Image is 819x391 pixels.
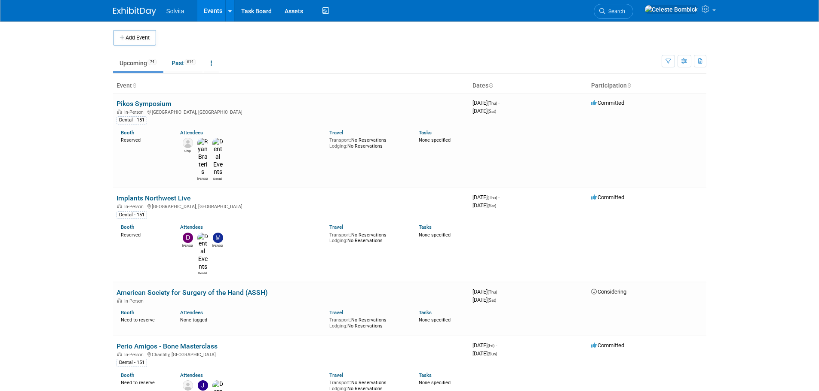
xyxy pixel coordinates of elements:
span: Search [605,8,625,15]
a: Sort by Participation Type [627,82,631,89]
span: - [498,288,500,295]
span: None specified [419,137,451,143]
span: [DATE] [472,194,500,200]
img: Ryan Brateris [197,138,208,176]
span: Transport: [329,317,351,323]
div: No Reservations No Reservations [329,230,406,244]
button: Add Event [113,30,156,45]
div: David Busenhart [182,243,193,248]
a: Booth [121,224,134,230]
span: None specified [419,317,451,323]
a: Implants Northwest Live [117,194,190,202]
div: None tagged [180,315,323,323]
a: Tasks [419,372,432,378]
span: Lodging: [329,238,347,243]
span: [DATE] [472,202,496,209]
span: Lodging: [329,323,347,329]
div: Reserved [121,136,168,143]
a: American Society for Surgery of the Hand (ASSH) [117,288,268,297]
div: Chantilly, [GEOGRAPHIC_DATA] [117,351,466,358]
span: (Sat) [488,203,496,208]
span: In-Person [124,204,146,209]
img: David Busenhart [183,233,193,243]
span: Transport: [329,232,351,238]
a: Upcoming74 [113,55,163,71]
span: (Fri) [488,343,494,348]
div: Chip Shafer [182,148,193,153]
span: - [498,194,500,200]
a: Past614 [165,55,202,71]
th: Event [113,79,469,93]
div: Ryan Brateris [197,176,208,181]
div: Dental - 151 [117,359,147,367]
div: Dental - 151 [117,211,147,219]
a: Travel [329,130,343,136]
span: Lodging: [329,143,347,149]
img: Dental Events [197,233,208,271]
a: Attendees [180,372,203,378]
a: Booth [121,372,134,378]
span: Committed [591,194,624,200]
a: Booth [121,309,134,315]
span: In-Person [124,352,146,358]
img: In-Person Event [117,352,122,356]
span: Considering [591,288,626,295]
a: Travel [329,224,343,230]
a: Attendees [180,130,203,136]
div: [GEOGRAPHIC_DATA], [GEOGRAPHIC_DATA] [117,203,466,209]
a: Pikos Symposium [117,100,172,108]
a: Sort by Start Date [488,82,493,89]
span: 614 [184,59,196,65]
a: Perio Amigos - Bone Masterclass [117,342,218,350]
img: Celeste Bombick [644,5,698,14]
img: Chip Shafer [183,138,193,148]
img: Matthew Burns [213,233,223,243]
img: Kandace Gammon [183,380,193,391]
span: [DATE] [472,108,496,114]
span: Solvita [166,8,184,15]
a: Attendees [180,224,203,230]
span: In-Person [124,298,146,304]
a: Tasks [419,309,432,315]
div: [GEOGRAPHIC_DATA], [GEOGRAPHIC_DATA] [117,108,466,115]
span: (Sun) [488,352,497,356]
div: Need to reserve [121,378,168,386]
img: ExhibitDay [113,7,156,16]
a: Attendees [180,309,203,315]
span: (Thu) [488,195,497,200]
a: Booth [121,130,134,136]
th: Participation [588,79,706,93]
span: (Sat) [488,109,496,114]
span: Transport: [329,380,351,385]
a: Tasks [419,130,432,136]
span: (Sat) [488,298,496,303]
span: [DATE] [472,288,500,295]
span: [DATE] [472,350,497,357]
span: Committed [591,342,624,349]
img: In-Person Event [117,298,122,303]
div: No Reservations No Reservations [329,315,406,329]
th: Dates [469,79,588,93]
div: Dental - 151 [117,116,147,124]
a: Sort by Event Name [132,82,136,89]
span: (Thu) [488,101,497,106]
span: In-Person [124,109,146,115]
a: Travel [329,309,343,315]
span: [DATE] [472,100,500,106]
div: Matthew Burns [212,243,223,248]
div: Reserved [121,230,168,238]
span: Transport: [329,137,351,143]
span: - [496,342,497,349]
a: Travel [329,372,343,378]
span: [DATE] [472,297,496,303]
div: Need to reserve [121,315,168,323]
span: - [498,100,500,106]
a: Search [594,4,633,19]
span: [DATE] [472,342,497,349]
img: Jeremy Northcutt [198,380,208,391]
img: In-Person Event [117,109,122,114]
div: Dental Events [197,270,208,276]
span: None specified [419,232,451,238]
span: Committed [591,100,624,106]
span: None specified [419,380,451,385]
